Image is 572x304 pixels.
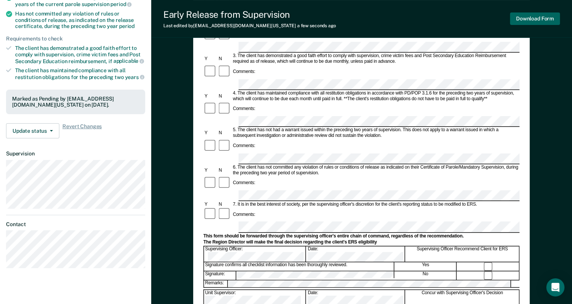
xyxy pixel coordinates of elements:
[232,143,256,149] div: Comments:
[218,56,232,62] div: N
[232,69,256,74] div: Comments:
[218,168,232,173] div: N
[62,123,102,138] span: Revert Changes
[203,233,519,239] div: This form should be forwarded through the supervising officer's entire chain of command, regardle...
[6,221,145,228] dt: Contact
[12,96,139,109] div: Marked as Pending by [EMAIL_ADDRESS][DOMAIN_NAME][US_STATE] on [DATE].
[203,239,519,245] div: The Region Director will make the final decision regarding the client's ERS eligibility
[297,23,336,28] span: a few seconds ago
[218,130,232,136] div: N
[218,93,232,99] div: N
[125,74,144,80] span: years
[232,106,256,112] div: Comments:
[232,53,519,65] div: 3. The client has demonstrated a good faith effort to comply with supervision, crime victim fees ...
[203,93,217,99] div: Y
[232,212,256,217] div: Comments:
[204,246,306,262] div: Supervising Officer:
[203,202,217,207] div: Y
[395,262,457,271] div: Yes
[510,12,560,25] button: Download Form
[232,180,256,186] div: Comments:
[203,56,217,62] div: Y
[406,246,519,262] div: Supervising Officer Recommend Client for ERS
[163,9,336,20] div: Early Release from Supervision
[203,130,217,136] div: Y
[307,246,405,262] div: Date:
[395,271,457,280] div: No
[232,90,519,102] div: 4. The client has maintained compliance with all restitution obligations in accordance with PD/PO...
[113,58,144,64] span: applicable
[6,150,145,157] dt: Supervision
[15,11,145,29] div: Has not committed any violation of rules or conditions of release, as indicated on the release ce...
[163,23,336,28] div: Last edited by [EMAIL_ADDRESS][DOMAIN_NAME][US_STATE]
[204,262,394,271] div: Signature confirms all checklist information has been thoroughly reviewed.
[110,1,132,7] span: period
[232,164,519,176] div: 6. The client has not committed any violation of rules or conditions of release as indicated on t...
[6,123,59,138] button: Update status
[15,67,145,80] div: The client has maintained compliance with all restitution obligations for the preceding two
[232,202,519,207] div: 7. It is in the best interest of society, per the supervising officer's discretion for the client...
[232,127,519,139] div: 5. The client has not had a warrant issued within the preceding two years of supervision. This do...
[218,202,232,207] div: N
[119,23,135,29] span: period
[6,36,145,42] div: Requirements to check
[15,45,145,64] div: The client has demonstrated a good faith effort to comply with supervision, crime victim fees and...
[204,281,228,287] div: Remarks:
[546,278,564,296] div: Open Intercom Messenger
[204,271,236,280] div: Signature:
[203,168,217,173] div: Y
